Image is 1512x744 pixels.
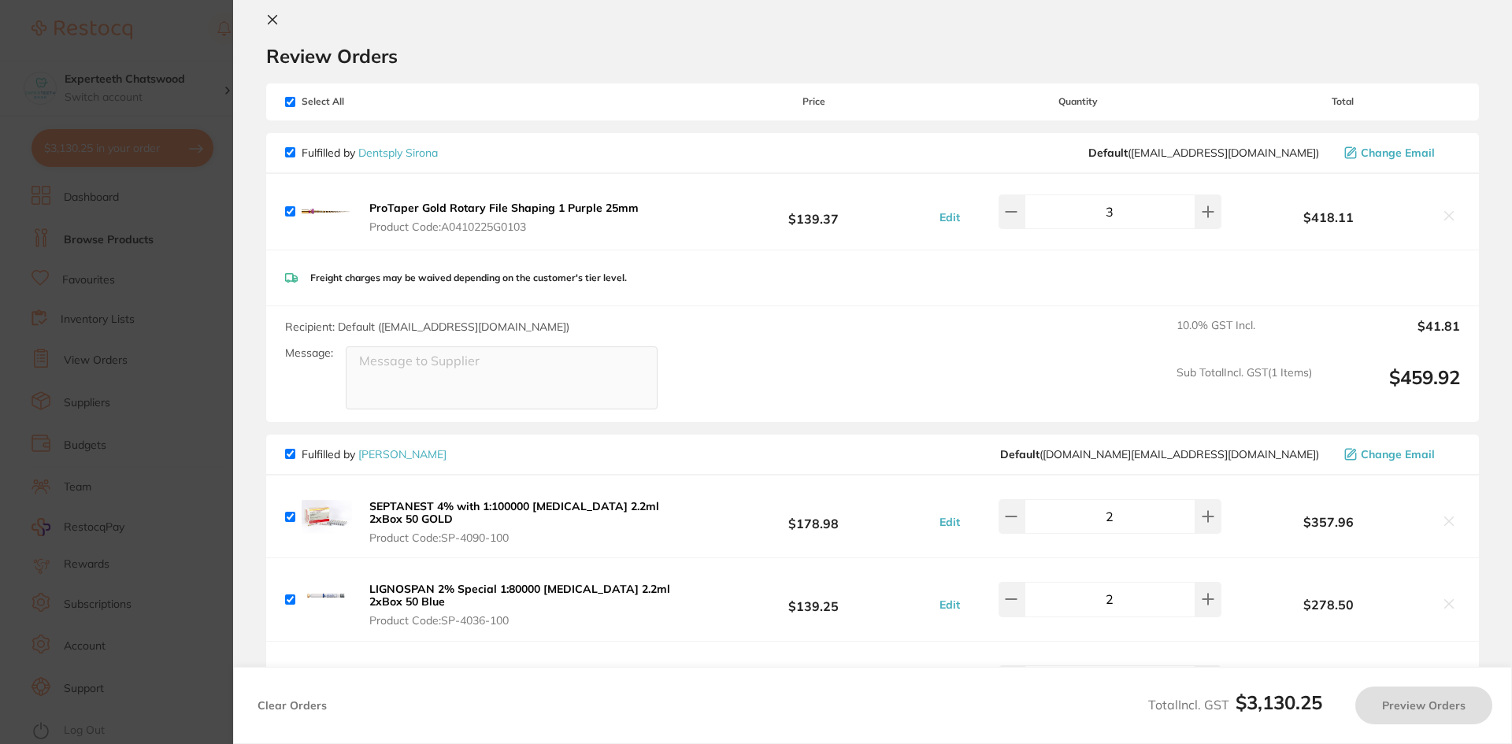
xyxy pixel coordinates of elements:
span: Change Email [1361,448,1435,461]
p: Fulfilled by [302,448,447,461]
img: N2ZqcWY2OA [302,187,352,237]
button: SEPTANEST 4% with 1:100000 [MEDICAL_DATA] 2.2ml 2xBox 50 GOLD Product Code:SP-4090-100 [365,499,696,545]
b: $139.25 [696,585,931,614]
b: $178.98 [696,502,931,531]
span: customer.care@henryschein.com.au [1000,448,1319,461]
button: Change Email [1340,447,1460,461]
output: $459.92 [1325,366,1460,409]
img: cTBiMzRvMA [302,491,352,542]
button: Edit [935,210,965,224]
span: Product Code: A0410225G0103 [369,220,639,233]
button: Change Email [1340,146,1460,160]
span: Sub Total Incl. GST ( 1 Items) [1177,366,1312,409]
span: Recipient: Default ( [EMAIL_ADDRESS][DOMAIN_NAME] ) [285,320,569,334]
a: Dentsply Sirona [358,146,438,160]
b: $278.50 [1225,598,1432,612]
b: $139.37 [696,197,931,226]
button: [MEDICAL_DATA] 5% Ointment 35g Tube Topical Anaesthetic Product Code:AA-608 [365,665,696,711]
p: Fulfilled by [302,146,438,159]
button: LIGNOSPAN 2% Special 1:80000 [MEDICAL_DATA] 2.2ml 2xBox 50 Blue Product Code:SP-4036-100 [365,582,696,627]
span: clientservices@dentsplysirona.com [1088,146,1319,159]
b: Default [1088,146,1128,160]
b: [MEDICAL_DATA] 5% Ointment 35g Tube Topical Anaesthetic [369,665,630,692]
a: [PERSON_NAME] [358,447,447,461]
img: b3BqNmpjeg [302,657,352,708]
span: 10.0 % GST Incl. [1177,319,1312,353]
span: Product Code: SP-4090-100 [369,531,691,544]
b: $3,130.25 [1236,690,1322,714]
b: Default [1000,447,1039,461]
span: Select All [285,96,443,107]
button: Clear Orders [253,687,332,724]
b: $418.11 [1225,210,1432,224]
b: $357.96 [1225,515,1432,529]
b: SEPTANEST 4% with 1:100000 [MEDICAL_DATA] 2.2ml 2xBox 50 GOLD [369,499,659,526]
p: Freight charges may be waived depending on the customer's tier level. [310,272,627,283]
button: Preview Orders [1355,687,1492,724]
b: LIGNOSPAN 2% Special 1:80000 [MEDICAL_DATA] 2.2ml 2xBox 50 Blue [369,582,670,609]
span: Change Email [1361,146,1435,159]
span: Quantity [932,96,1225,107]
button: ProTaper Gold Rotary File Shaping 1 Purple 25mm Product Code:A0410225G0103 [365,201,643,234]
b: ProTaper Gold Rotary File Shaping 1 Purple 25mm [369,201,639,215]
output: $41.81 [1325,319,1460,353]
label: Message: [285,346,333,360]
span: Total Incl. GST [1148,697,1322,713]
span: Price [696,96,931,107]
span: Total [1225,96,1460,107]
h2: Review Orders [266,44,1479,68]
button: Edit [935,515,965,529]
span: Product Code: SP-4036-100 [369,614,691,627]
img: ajJtaGFzOA [302,574,352,624]
button: Edit [935,598,965,612]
